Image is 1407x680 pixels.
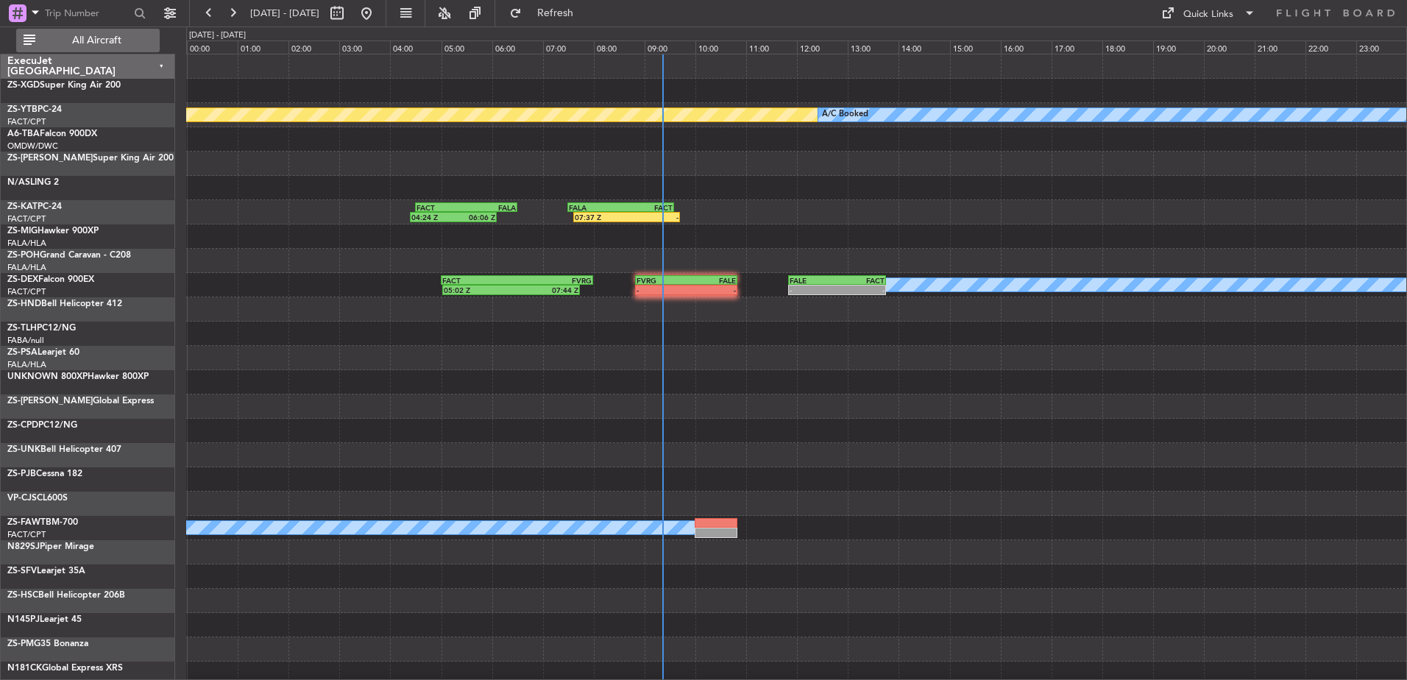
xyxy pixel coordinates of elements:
[466,203,515,212] div: FALA
[1183,7,1233,22] div: Quick Links
[7,470,36,478] span: ZS-PJB
[746,40,797,54] div: 11:00
[7,262,46,273] a: FALA/HLA
[339,40,390,54] div: 03:00
[899,40,949,54] div: 14:00
[453,213,495,222] div: 06:06 Z
[7,567,37,575] span: ZS-SFV
[687,276,736,285] div: FALE
[7,227,99,235] a: ZS-MIGHawker 900XP
[7,130,40,138] span: A6-TBA
[503,1,591,25] button: Refresh
[492,40,543,54] div: 06:00
[7,664,123,673] a: N181CKGlobal Express XRS
[7,251,131,260] a: ZS-POHGrand Caravan - C208
[7,542,94,551] a: N829SJPiper Mirage
[7,154,93,163] span: ZS-[PERSON_NAME]
[16,29,160,52] button: All Aircraft
[637,286,686,294] div: -
[7,359,46,370] a: FALA/HLA
[7,178,59,187] a: N/ASLING 2
[620,203,672,212] div: FACT
[7,105,62,114] a: ZS-YTBPC-24
[7,154,174,163] a: ZS-[PERSON_NAME]Super King Air 200
[7,105,38,114] span: ZS-YTB
[7,615,82,624] a: N145PJLearjet 45
[7,542,40,551] span: N829SJ
[7,518,78,527] a: ZS-FAWTBM-700
[7,421,38,430] span: ZS-CPD
[1204,40,1255,54] div: 20:00
[7,324,37,333] span: ZS-TLH
[187,40,238,54] div: 00:00
[7,300,41,308] span: ZS-HND
[45,2,130,24] input: Trip Number
[7,300,122,308] a: ZS-HNDBell Helicopter 412
[575,213,626,222] div: 07:37 Z
[950,40,1001,54] div: 15:00
[687,286,736,294] div: -
[7,494,68,503] a: VP-CJSCL600S
[7,213,46,224] a: FACT/CPT
[7,518,40,527] span: ZS-FAW
[7,202,62,211] a: ZS-KATPC-24
[1102,40,1153,54] div: 18:00
[1255,40,1305,54] div: 21:00
[7,178,25,187] span: N/A
[7,640,40,648] span: ZS-PMG
[543,40,594,54] div: 07:00
[525,8,586,18] span: Refresh
[1356,40,1407,54] div: 23:00
[1001,40,1052,54] div: 16:00
[7,372,149,381] a: UNKNOWN 800XPHawker 800XP
[238,40,288,54] div: 01:00
[637,276,686,285] div: FVRG
[7,615,40,624] span: N145PJ
[837,276,884,285] div: FACT
[594,40,645,54] div: 08:00
[7,591,125,600] a: ZS-HSCBell Helicopter 206B
[7,202,38,211] span: ZS-KAT
[7,251,40,260] span: ZS-POH
[7,421,77,430] a: ZS-CPDPC12/NG
[1153,40,1204,54] div: 19:00
[444,286,511,294] div: 05:02 Z
[7,640,88,648] a: ZS-PMG35 Bonanza
[7,116,46,127] a: FACT/CPT
[627,213,678,222] div: -
[7,324,76,333] a: ZS-TLHPC12/NG
[790,276,837,285] div: FALE
[848,40,899,54] div: 13:00
[288,40,339,54] div: 02:00
[7,141,58,152] a: OMDW/DWC
[250,7,319,20] span: [DATE] - [DATE]
[790,286,837,294] div: -
[511,286,578,294] div: 07:44 Z
[7,445,40,454] span: ZS-UNK
[7,275,94,284] a: ZS-DEXFalcon 900EX
[1052,40,1102,54] div: 17:00
[38,35,155,46] span: All Aircraft
[7,81,40,90] span: ZS-XGD
[822,104,868,126] div: A/C Booked
[7,445,121,454] a: ZS-UNKBell Helicopter 407
[569,203,620,212] div: FALA
[7,227,38,235] span: ZS-MIG
[837,286,884,294] div: -
[7,470,82,478] a: ZS-PJBCessna 182
[695,40,746,54] div: 10:00
[390,40,441,54] div: 04:00
[645,40,695,54] div: 09:00
[7,372,88,381] span: UNKNOWN 800XP
[1305,40,1356,54] div: 22:00
[7,591,38,600] span: ZS-HSC
[1154,1,1263,25] button: Quick Links
[7,397,93,405] span: ZS-[PERSON_NAME]
[7,238,46,249] a: FALA/HLA
[417,203,466,212] div: FACT
[442,40,492,54] div: 05:00
[797,40,848,54] div: 12:00
[442,276,517,285] div: FACT
[7,494,37,503] span: VP-CJS
[7,348,38,357] span: ZS-PSA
